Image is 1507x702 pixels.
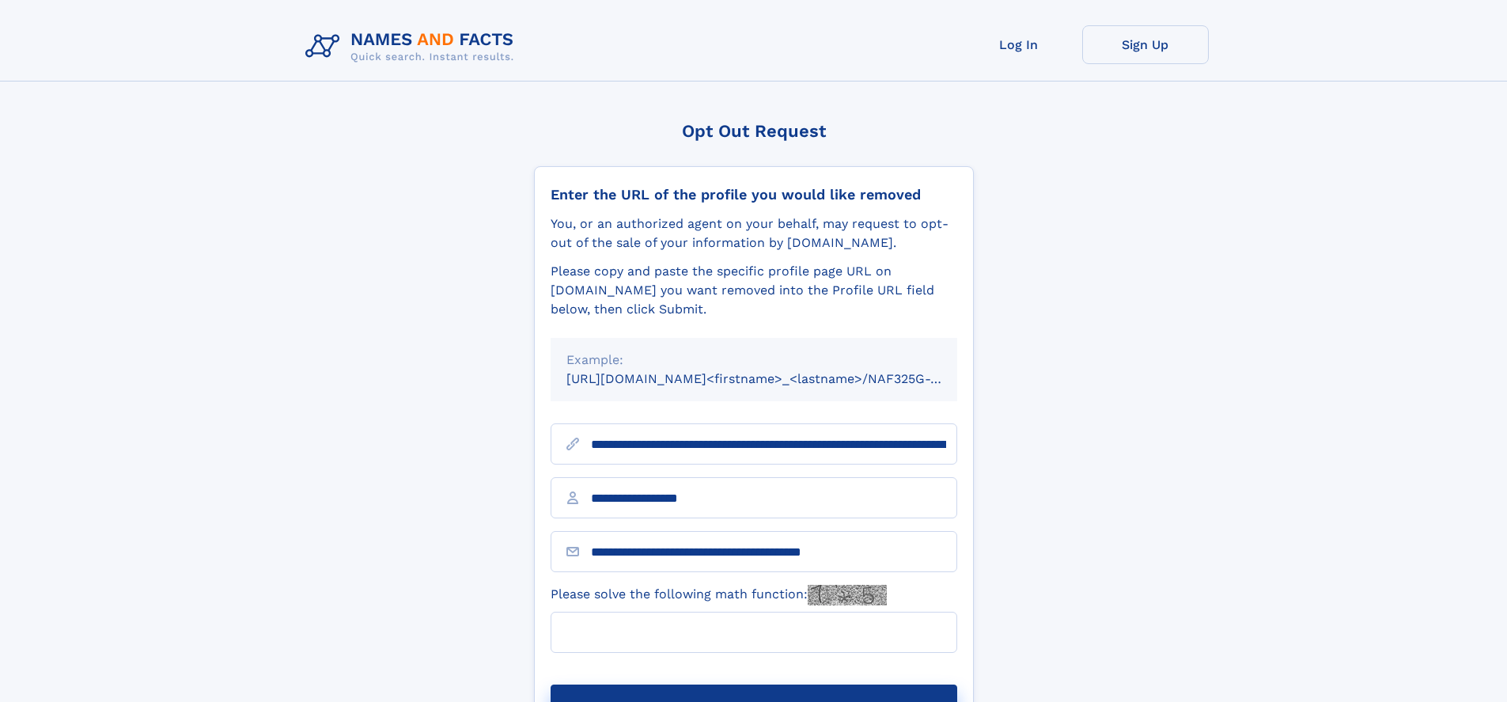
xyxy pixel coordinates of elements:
[534,121,974,141] div: Opt Out Request
[551,585,887,605] label: Please solve the following math function:
[551,262,957,319] div: Please copy and paste the specific profile page URL on [DOMAIN_NAME] you want removed into the Pr...
[956,25,1082,64] a: Log In
[566,371,987,386] small: [URL][DOMAIN_NAME]<firstname>_<lastname>/NAF325G-xxxxxxxx
[1082,25,1209,64] a: Sign Up
[299,25,527,68] img: Logo Names and Facts
[566,351,941,370] div: Example:
[551,214,957,252] div: You, or an authorized agent on your behalf, may request to opt-out of the sale of your informatio...
[551,186,957,203] div: Enter the URL of the profile you would like removed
